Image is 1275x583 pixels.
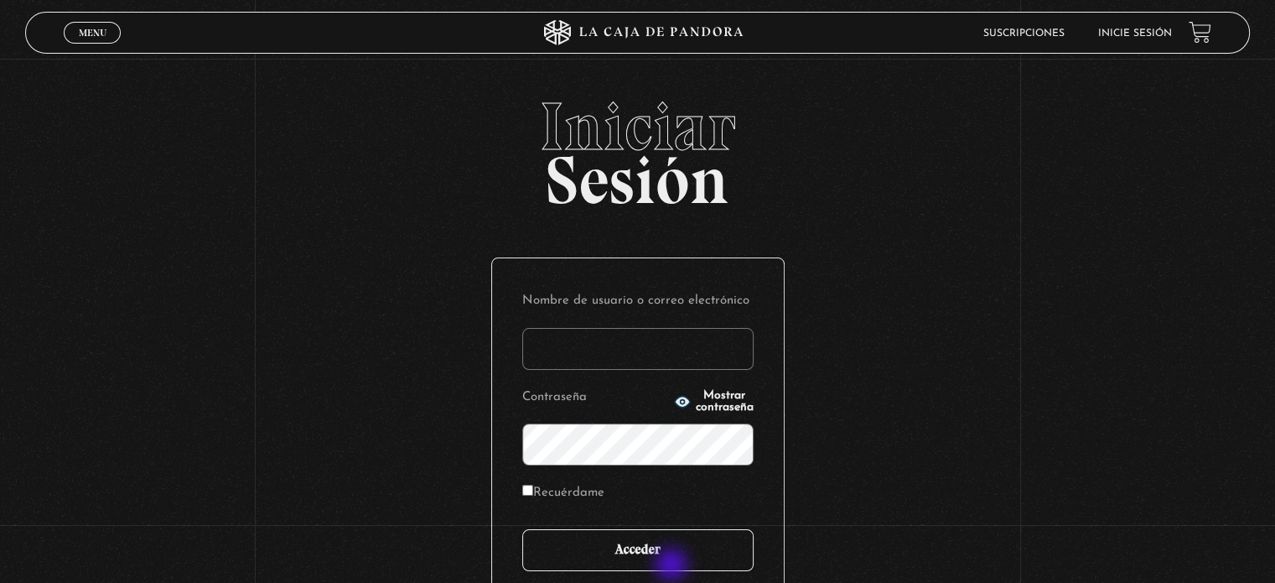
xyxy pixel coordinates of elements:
span: Menu [79,28,106,38]
input: Acceder [522,529,754,571]
a: Inicie sesión [1098,29,1172,39]
label: Nombre de usuario o correo electrónico [522,289,754,315]
span: Mostrar contraseña [696,390,754,414]
h2: Sesión [25,93,1249,200]
button: Mostrar contraseña [674,390,754,414]
span: Cerrar [73,42,112,54]
label: Contraseña [522,385,669,411]
a: Suscripciones [983,29,1065,39]
a: View your shopping cart [1189,21,1211,44]
label: Recuérdame [522,481,604,507]
span: Iniciar [25,93,1249,160]
input: Recuérdame [522,485,533,496]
